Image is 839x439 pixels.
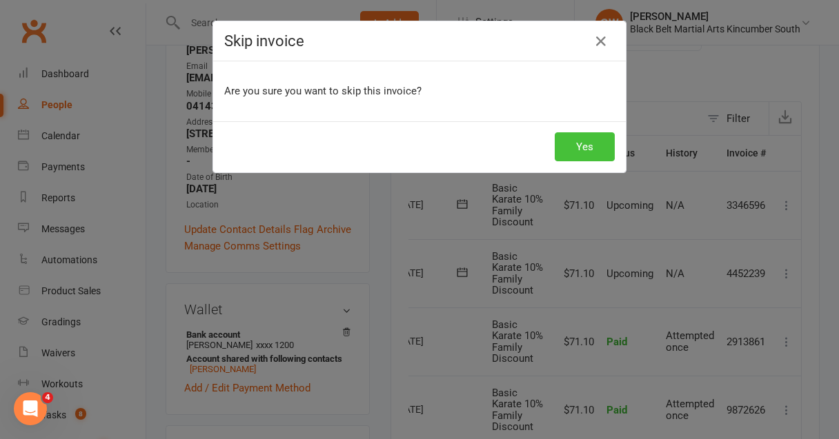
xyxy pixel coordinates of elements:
[224,32,615,50] h4: Skip invoice
[14,392,47,425] iframe: Intercom live chat
[224,85,422,97] span: Are you sure you want to skip this invoice?
[590,30,612,52] button: Close
[555,132,615,161] button: Yes
[42,392,53,403] span: 4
